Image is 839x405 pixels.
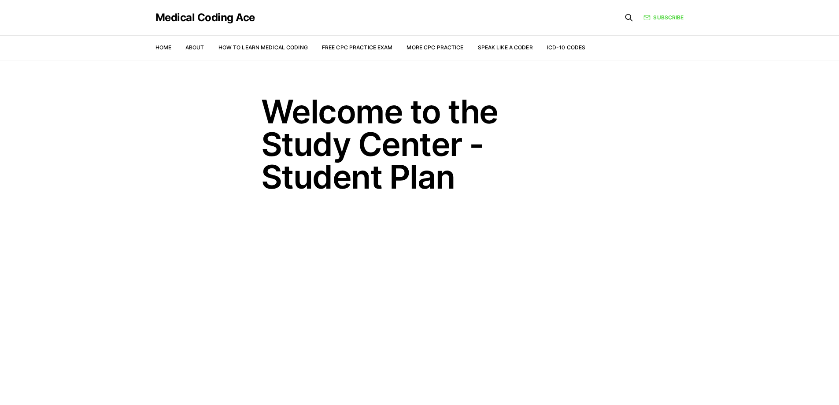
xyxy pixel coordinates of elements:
[218,44,308,51] a: How to Learn Medical Coding
[547,44,585,51] a: ICD-10 Codes
[478,44,533,51] a: Speak Like a Coder
[407,44,463,51] a: More CPC Practice
[322,44,393,51] a: Free CPC Practice Exam
[185,44,204,51] a: About
[261,95,578,193] h1: Welcome to the Study Center - Student Plan
[155,44,171,51] a: Home
[155,12,255,23] a: Medical Coding Ace
[643,14,684,22] a: Subscribe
